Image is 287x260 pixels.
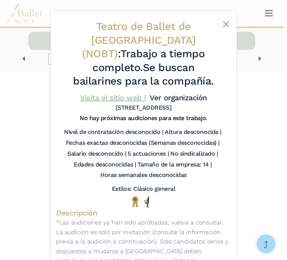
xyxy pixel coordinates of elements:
[137,161,212,168] font: Tamaño de la empresa: 14 |
[57,208,97,217] font: Descripción
[165,128,221,135] font: Altura desconocida |
[128,150,169,157] font: 5 actuaciones |
[67,150,126,157] font: Salario desconocido |
[80,93,146,102] a: Visita el sitio web |
[116,104,171,111] font: [STREET_ADDRESS]
[222,20,230,29] button: Cerca
[66,139,220,146] font: Fechas exactas desconocidas (Semanas desconocidas) |
[64,128,163,135] font: Nivel de contratación desconocido |
[82,20,196,60] font: Teatro de Ballet de [GEOGRAPHIC_DATA] (NOBT)
[73,61,214,88] font: Se buscan bailarines para la compañía.
[100,171,187,178] font: Horas semanales desconocidas
[112,185,175,192] font: Estilos: Clásico general
[74,161,136,168] font: Edades desconocidas |
[150,93,207,102] a: Ver organización
[80,114,207,122] font: No hay próximas audiciones para este trabajo.
[131,196,140,208] img: Nacional
[118,48,121,60] font: :
[92,48,205,74] font: Trabajo a tiempo completo.
[144,196,149,208] img: Todo
[170,150,218,157] font: No sindicalizado |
